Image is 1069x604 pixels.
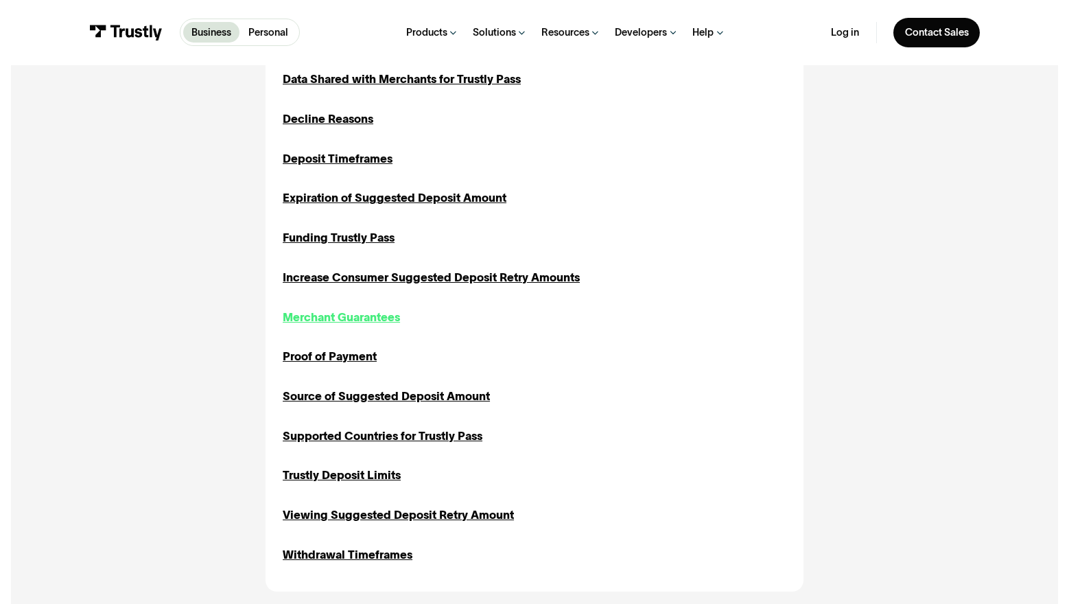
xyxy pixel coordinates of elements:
a: Viewing Suggested Deposit Retry Amount [283,507,514,524]
a: Trustly Deposit Limits [283,467,401,484]
div: Help [692,26,714,39]
div: Developers [615,26,667,39]
a: Withdrawal Timeframes [283,546,412,564]
a: Personal [239,22,296,43]
a: Supported Countries for Trustly Pass [283,428,482,445]
a: Business [183,22,240,43]
a: Proof of Payment [283,348,377,365]
a: Expiration of Suggested Deposit Amount [283,189,506,207]
a: Merchant Guarantees [283,309,400,326]
a: Log in [831,26,859,39]
div: Resources [541,26,589,39]
p: Personal [248,25,288,40]
a: Data Shared with Merchants for Trustly Pass [283,71,521,88]
div: Products [406,26,447,39]
img: Trustly Logo [89,25,163,40]
a: Source of Suggested Deposit Amount [283,388,490,405]
div: Solutions [473,26,516,39]
a: Deposit Timeframes [283,150,392,167]
a: Increase Consumer Suggested Deposit Retry Amounts [283,269,580,286]
p: Business [191,25,231,40]
a: Contact Sales [893,18,980,47]
a: Funding Trustly Pass [283,229,395,246]
div: Contact Sales [905,26,969,39]
a: Decline Reasons [283,111,373,128]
